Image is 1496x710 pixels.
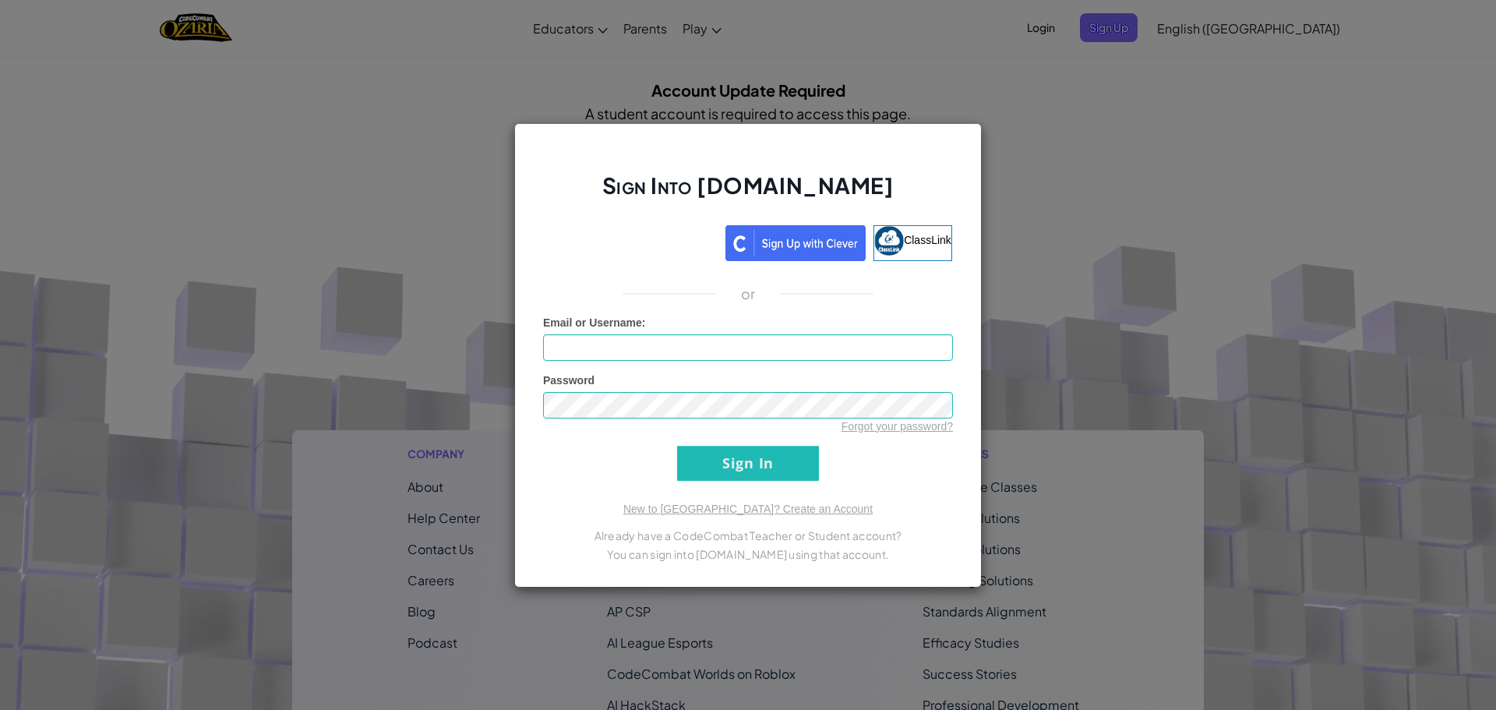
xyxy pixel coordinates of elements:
iframe: Sign in with Google Button [536,224,725,258]
img: classlink-logo-small.png [874,226,904,256]
p: or [741,284,756,303]
a: New to [GEOGRAPHIC_DATA]? Create an Account [623,503,873,515]
a: Forgot your password? [841,420,953,433]
h2: Sign Into [DOMAIN_NAME] [543,171,953,216]
label: : [543,315,646,330]
span: Email or Username [543,316,642,329]
img: clever_sso_button@2x.png [725,225,866,261]
p: You can sign into [DOMAIN_NAME] using that account. [543,545,953,563]
span: Password [543,374,595,387]
p: Already have a CodeCombat Teacher or Student account? [543,526,953,545]
input: Sign In [677,446,819,481]
span: ClassLink [904,233,951,245]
